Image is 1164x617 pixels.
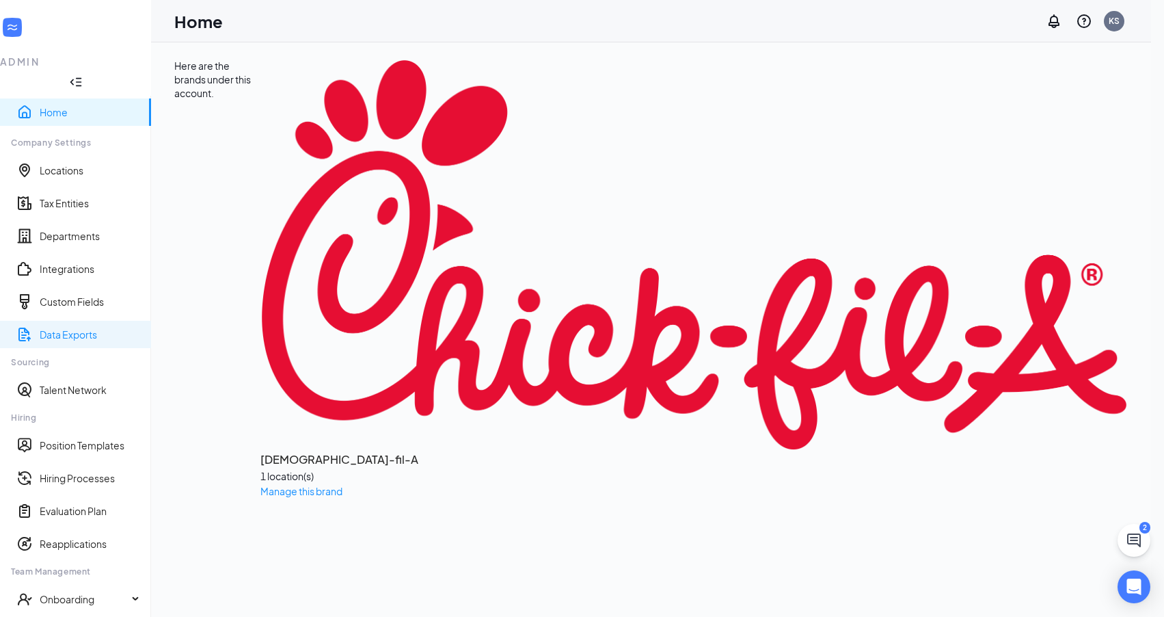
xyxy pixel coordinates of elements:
a: Evaluation Plan [40,504,140,518]
a: Data Exports [40,328,140,341]
a: Reapplications [40,537,140,551]
div: Team Management [11,566,139,577]
a: Departments [40,229,140,243]
a: Locations [40,163,140,177]
svg: Collapse [69,75,83,89]
a: Custom Fields [40,295,140,308]
svg: QuestionInfo [1076,13,1092,29]
div: 1 location(s) [260,469,1128,484]
svg: Notifications [1046,13,1062,29]
div: Company Settings [11,137,139,148]
h3: [DEMOGRAPHIC_DATA]-fil-A [260,451,1128,469]
div: Here are the brands under this account. [174,59,260,499]
div: Hiring [11,412,139,423]
a: Home [40,105,140,119]
svg: UserCheck [16,591,33,607]
a: Integrations [40,262,140,276]
svg: WorkstreamLogo [5,21,19,34]
div: Open Intercom Messenger [1118,570,1150,603]
a: Tax Entities [40,196,140,210]
a: Talent Network [40,383,140,397]
img: Chick-fil-A logo [260,59,1128,451]
div: 2 [1139,522,1150,534]
a: Hiring Processes [40,471,140,485]
div: KS [1109,15,1120,27]
h1: Home [174,10,223,33]
a: Position Templates [40,438,140,452]
div: Sourcing [11,356,139,368]
svg: ChatActive [1126,532,1142,549]
div: Onboarding [40,592,128,606]
button: ChatActive [1118,524,1150,557]
a: Manage this brand [260,485,342,497]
